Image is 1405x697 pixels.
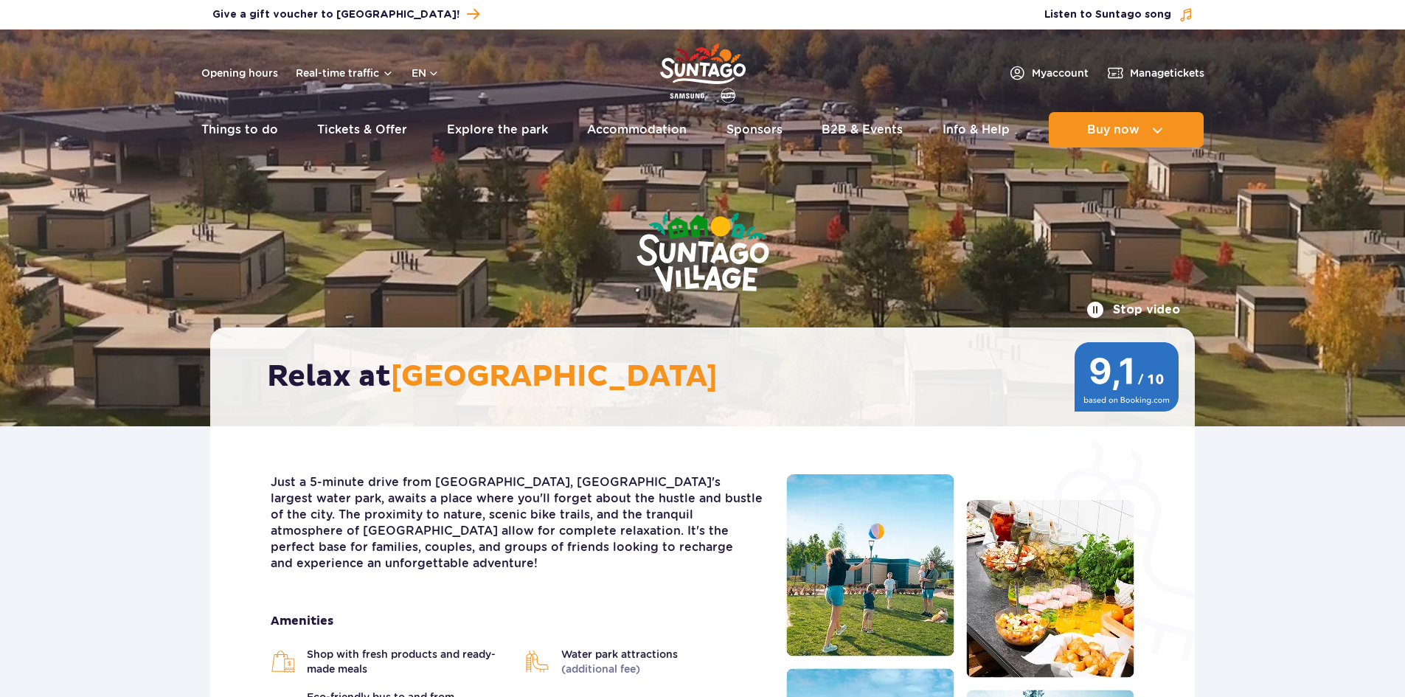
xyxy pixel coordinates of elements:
button: en [412,66,440,80]
span: Water park attractions [561,647,678,676]
a: B2B & Events [822,112,903,148]
span: [GEOGRAPHIC_DATA] [391,358,718,395]
strong: Amenities [271,613,764,629]
a: Accommodation [587,112,687,148]
span: Buy now [1087,123,1139,136]
h2: Relax at [267,358,1153,395]
a: Opening hours [201,66,278,80]
a: Tickets & Offer [317,112,407,148]
button: Real-time traffic [296,67,394,79]
a: Info & Help [943,112,1010,148]
span: Give a gift voucher to [GEOGRAPHIC_DATA]! [212,7,459,22]
a: Explore the park [447,112,548,148]
img: 9,1/10 wg ocen z Booking.com [1073,342,1180,412]
a: Myaccount [1008,64,1089,82]
span: Shop with fresh products and ready-made meals [307,647,510,676]
a: Managetickets [1106,64,1204,82]
span: (additional fee) [561,663,640,675]
button: Stop video [1086,301,1180,319]
span: Manage tickets [1130,66,1204,80]
a: Park of Poland [660,37,746,105]
button: Buy now [1049,112,1204,148]
button: Listen to Suntago song [1044,7,1193,22]
a: Things to do [201,112,278,148]
a: Sponsors [726,112,783,148]
span: Listen to Suntago song [1044,7,1171,22]
a: Give a gift voucher to [GEOGRAPHIC_DATA]! [212,4,479,24]
img: Suntago Village [577,155,828,353]
span: My account [1032,66,1089,80]
p: Just a 5-minute drive from [GEOGRAPHIC_DATA], [GEOGRAPHIC_DATA]'s largest water park, awaits a pl... [271,474,764,572]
